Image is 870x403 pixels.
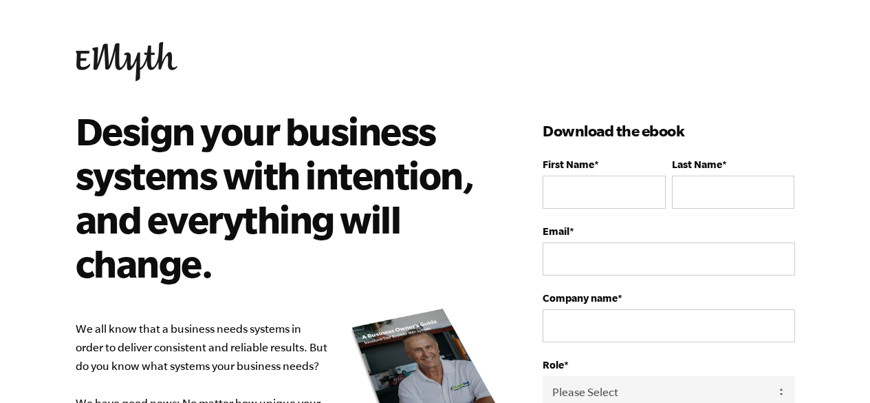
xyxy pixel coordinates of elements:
[543,120,794,142] h3: Download the ebook
[672,158,722,170] span: Last Name
[543,359,564,371] span: Role
[76,42,177,81] img: EMyth
[543,292,618,304] span: Company name
[543,225,569,237] span: Email
[76,109,482,285] h2: Design your business systems with intention, and everything will change.
[543,158,594,170] span: First Name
